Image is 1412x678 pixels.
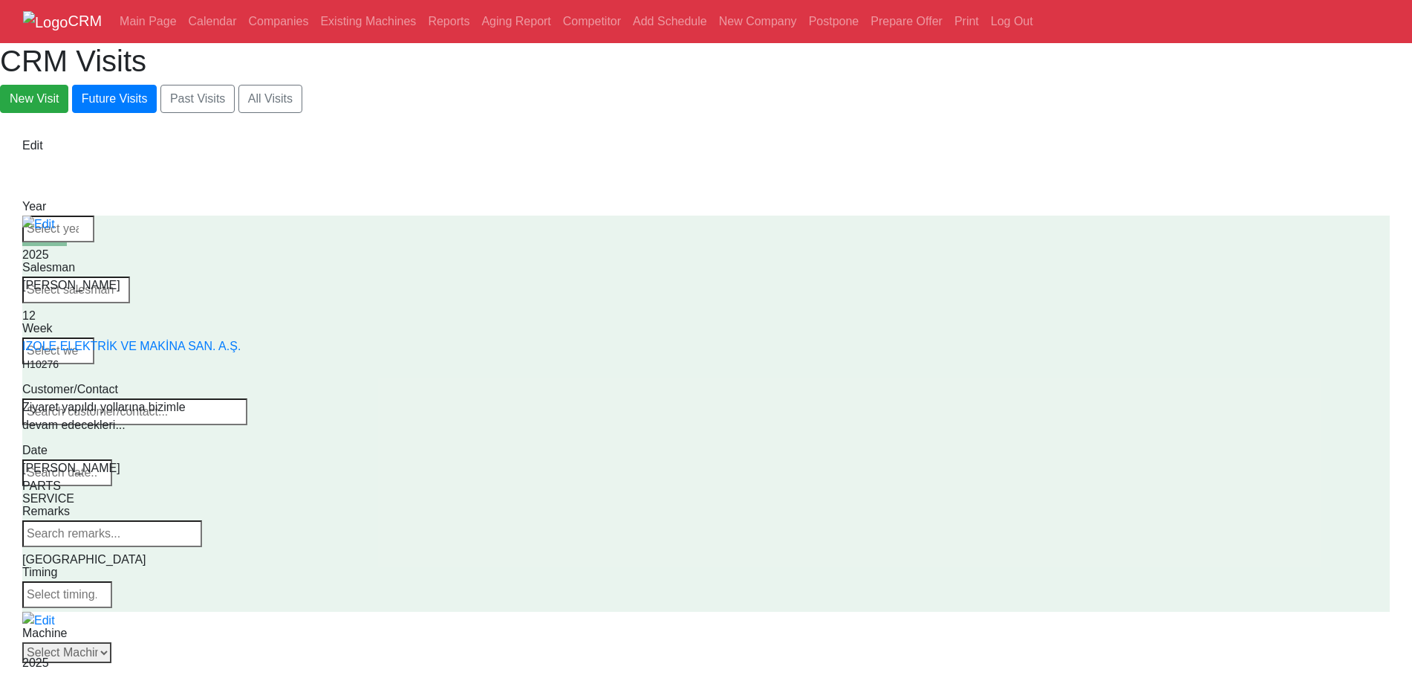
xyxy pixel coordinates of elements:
[72,85,157,113] button: Future Visits
[949,7,985,36] a: Print
[22,307,94,338] div: 12
[22,581,112,608] input: Select timing...
[865,7,949,36] a: Prepare Offer
[22,246,94,277] div: 2025
[22,277,130,307] div: [PERSON_NAME]
[22,358,59,370] small: H10276
[314,7,422,36] a: Existing Machines
[238,85,302,113] button: All Visits
[22,340,241,352] a: IZOLE ELEKTRİK VE MAKİNA SAN. A.Ş.
[713,7,803,36] a: New Company
[22,564,112,581] div: Timing
[22,137,67,155] div: Edit
[22,551,112,581] div: [GEOGRAPHIC_DATA]
[23,6,102,37] a: CRM
[557,7,627,36] a: Competitor
[22,320,94,338] div: Week
[803,7,865,36] a: Postpone
[422,7,475,36] a: Reports
[22,398,202,429] div: Ziyaret yapıldı yollarına bizimle devam edecekleri...
[160,85,235,113] button: Past Visits
[22,381,247,398] div: Customer/Contact
[114,7,183,36] a: Main Page
[22,520,202,547] input: Search remarks...
[22,198,94,216] div: Year
[985,7,1039,36] a: Log Out
[23,11,68,33] img: Logo
[22,459,130,490] div: [PERSON_NAME] PARTS
[22,216,55,233] img: Edit
[22,503,202,520] div: Remarks
[22,259,130,277] div: Salesman
[475,7,556,36] a: Aging Report
[22,442,112,459] div: Date
[22,490,112,520] div: SERVICE
[22,624,130,642] div: Machine
[627,7,713,36] a: Add Schedule
[22,216,94,242] input: Select year...
[242,7,314,36] a: Companies
[183,7,243,36] a: Calendar
[22,612,55,630] img: Edit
